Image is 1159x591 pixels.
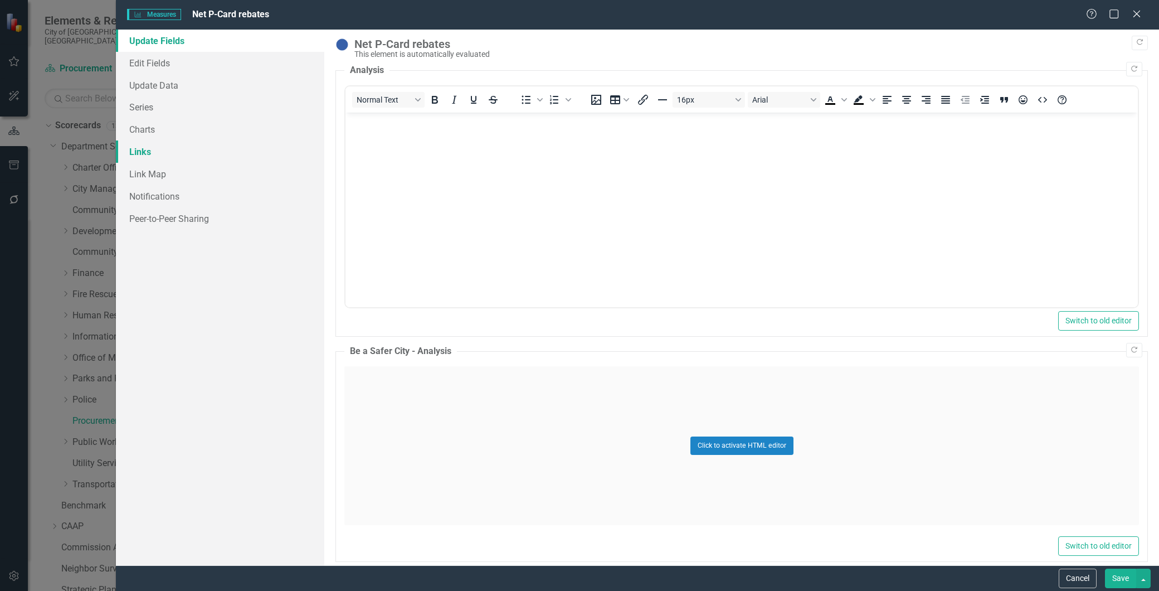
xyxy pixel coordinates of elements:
[917,92,936,108] button: Align right
[345,113,1138,307] iframe: Rich Text Area
[192,9,269,20] span: Net P-Card rebates
[116,163,324,185] a: Link Map
[1034,92,1053,108] button: HTML Editor
[344,345,457,358] legend: Be a Safer City - Analysis
[545,92,573,108] div: Numbered list
[464,92,483,108] button: Underline
[752,95,807,104] span: Arial
[116,52,324,74] a: Edit Fields
[352,92,425,108] button: Block Normal Text
[587,92,606,108] button: Insert image
[354,50,1142,59] div: This element is automatically evaluated
[936,92,955,108] button: Justify
[116,118,324,141] a: Charts
[116,185,324,207] a: Notifications
[1059,569,1097,588] button: Cancel
[653,92,672,108] button: Horizontal line
[690,437,793,454] button: Click to activate HTML editor
[335,38,349,51] img: Information Unavailable
[673,92,745,108] button: Font size 16px
[1058,311,1139,331] button: Switch to old editor
[748,92,820,108] button: Font Arial
[445,92,464,108] button: Italic
[1058,536,1139,556] button: Switch to old editor
[1105,569,1136,588] button: Save
[425,92,444,108] button: Bold
[821,92,849,108] div: Text color Black
[127,9,181,20] span: Measures
[956,92,975,108] button: Decrease indent
[677,95,732,104] span: 16px
[995,92,1014,108] button: Blockquote
[116,30,324,52] a: Update Fields
[344,64,389,77] legend: Analysis
[1053,92,1072,108] button: Help
[116,207,324,230] a: Peer-to-Peer Sharing
[116,141,324,163] a: Links
[975,92,994,108] button: Increase indent
[606,92,633,108] button: Table
[634,92,652,108] button: Insert/edit link
[116,74,324,96] a: Update Data
[849,92,877,108] div: Background color Black
[357,95,411,104] span: Normal Text
[878,92,897,108] button: Align left
[484,92,503,108] button: Strikethrough
[116,96,324,118] a: Series
[897,92,916,108] button: Align center
[354,38,1142,50] div: Net P-Card rebates
[1014,92,1033,108] button: Emojis
[517,92,544,108] div: Bullet list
